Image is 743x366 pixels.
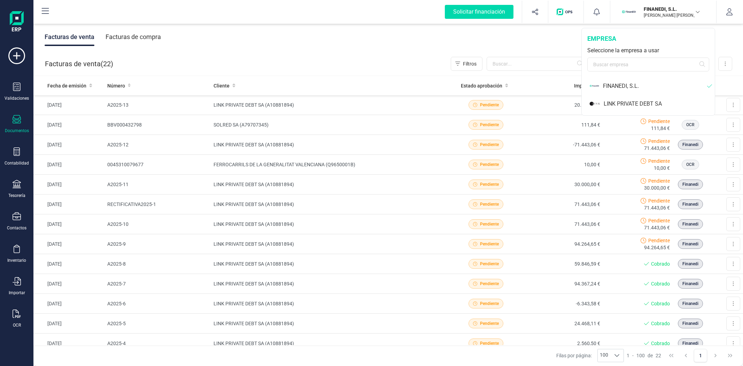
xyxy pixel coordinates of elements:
[105,135,211,155] td: A2025-12
[679,349,692,362] button: Previous Page
[33,214,105,234] td: [DATE]
[682,300,698,307] span: Finanedi
[651,320,670,327] span: Cobrado
[694,349,707,362] button: Page 1
[651,300,670,307] span: Cobrado
[651,340,670,347] span: Cobrado
[33,135,105,155] td: [DATE]
[557,8,575,15] img: Logo de OPS
[105,254,211,274] td: A2025-8
[211,214,447,234] td: LINK PRIVATE DEBT SA (A10881894)
[105,95,211,115] td: A2025-13
[33,314,105,334] td: [DATE]
[33,195,105,214] td: [DATE]
[525,115,603,135] td: 111,84 €
[682,142,698,148] span: Finanedi
[682,281,698,287] span: Finanedi
[587,34,709,44] div: empresa
[480,261,499,267] span: Pendiente
[574,82,591,89] span: Importe
[656,352,661,359] span: 22
[211,155,447,175] td: FERROCARRILS DE LA GENERALITAT VALENCIANA (Q9650001B)
[644,6,699,13] p: FINANEDI, S.L.
[654,165,670,171] span: 10,00 €
[589,98,600,110] img: LI
[487,57,587,71] input: Buscar...
[682,340,698,346] span: Finanedi
[445,5,513,19] div: Solicitar financiación
[33,115,105,135] td: [DATE]
[211,314,447,334] td: LINK PRIVATE DEBT SA (A10881894)
[480,181,499,188] span: Pendiente
[47,82,86,89] span: Fecha de emisión
[480,142,499,148] span: Pendiente
[211,274,447,294] td: LINK PRIVATE DEBT SA (A10881894)
[686,161,695,168] span: OCR
[525,334,603,353] td: 2.560,50 €
[480,281,499,287] span: Pendiente
[651,280,670,287] span: Cobrado
[461,82,502,89] span: Estado aprobación
[105,214,211,234] td: A2025-10
[525,274,603,294] td: 94.367,24 €
[525,294,603,314] td: -6.343,58 €
[686,122,695,128] span: OCR
[648,138,670,145] span: Pendiente
[7,225,26,231] div: Contactos
[106,28,161,46] div: Facturas de compra
[682,261,698,267] span: Finanedi
[33,294,105,314] td: [DATE]
[627,352,661,359] div: -
[644,224,670,231] span: 71.443,06 €
[5,160,29,166] div: Contabilidad
[33,234,105,254] td: [DATE]
[525,95,603,115] td: 20.000,00 €
[105,294,211,314] td: A2025-6
[480,102,499,108] span: Pendiente
[105,175,211,195] td: A2025-11
[644,145,670,152] span: 71.443,06 €
[105,155,211,175] td: 0045310079677
[723,349,737,362] button: Last Page
[33,274,105,294] td: [DATE]
[5,128,29,134] div: Documentos
[211,135,447,155] td: LINK PRIVATE DEBT SA (A10881894)
[587,46,709,55] div: Seleccione la empresa a usar
[665,349,678,362] button: First Page
[211,115,447,135] td: SOLRED SA (A79707345)
[10,11,24,33] img: Logo Finanedi
[480,300,499,307] span: Pendiente
[621,4,637,20] img: FI
[9,290,25,296] div: Importar
[107,82,125,89] span: Número
[604,100,715,108] div: LINK PRIVATE DEBT SA
[648,197,670,204] span: Pendiente
[648,237,670,244] span: Pendiente
[525,314,603,334] td: 24.468,11 €
[211,95,447,115] td: LINK PRIVATE DEBT SA (A10881894)
[682,181,698,188] span: Finanedi
[103,59,111,69] span: 22
[480,122,499,128] span: Pendiente
[8,193,25,198] div: Tesorería
[480,320,499,327] span: Pendiente
[525,254,603,274] td: 59.846,59 €
[648,352,653,359] span: de
[436,1,522,23] button: Solicitar financiación
[7,258,26,263] div: Inventario
[211,234,447,254] td: LINK PRIVATE DEBT SA (A10881894)
[525,214,603,234] td: 71.443,06 €
[105,334,211,353] td: A2025-4
[480,241,499,247] span: Pendiente
[13,322,21,328] div: OCR
[480,161,499,168] span: Pendiente
[33,155,105,175] td: [DATE]
[682,241,698,247] span: Finanedi
[525,155,603,175] td: 10,00 €
[105,115,211,135] td: BBV000432798
[45,57,113,71] div: Facturas de venta ( )
[214,82,230,89] span: Cliente
[463,60,477,67] span: Filtros
[480,340,499,346] span: Pendiente
[211,175,447,195] td: LINK PRIVATE DEBT SA (A10881894)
